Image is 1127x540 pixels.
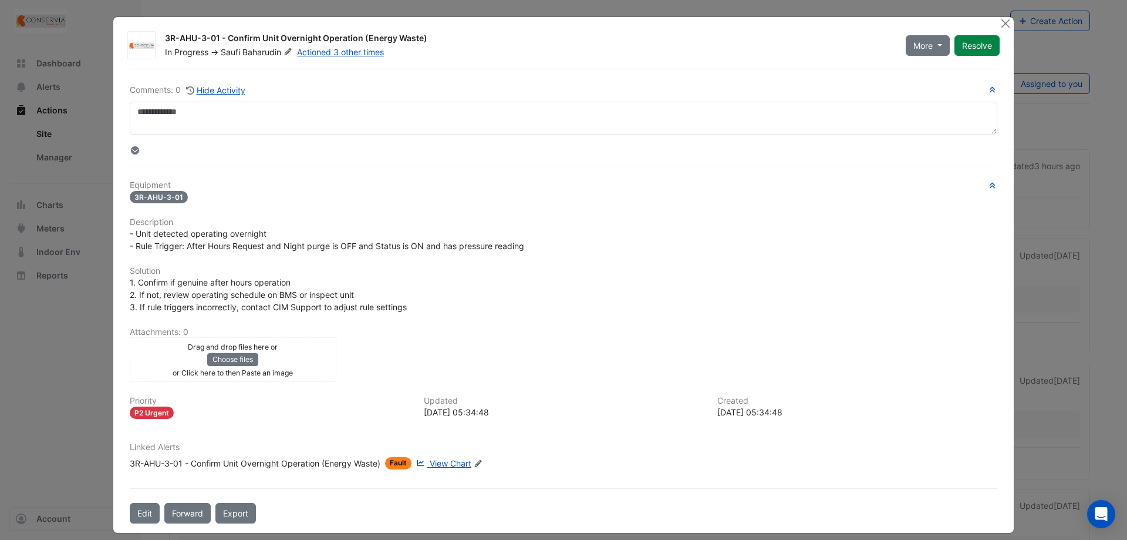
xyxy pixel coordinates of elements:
a: View Chart [414,457,471,469]
button: Hide Activity [185,83,246,97]
button: Choose files [207,353,258,366]
small: or Click here to then Paste an image [173,368,293,377]
h6: Solution [130,266,997,276]
span: - Unit detected operating overnight - Rule Trigger: After Hours Request and Night purge is OFF an... [130,229,524,251]
fa-icon: Edit Linked Alerts [474,459,482,468]
fa-layers: More [130,146,140,155]
small: Drag and drop files here or [188,343,278,351]
button: More [906,35,950,56]
h6: Created [717,396,997,406]
button: Forward [164,503,211,524]
span: -> [211,47,218,57]
span: More [913,39,933,52]
div: [DATE] 05:34:48 [424,406,704,418]
span: In Progress [165,47,208,57]
a: Export [215,503,256,524]
div: 3R-AHU-3-01 - Confirm Unit Overnight Operation (Energy Waste) [130,457,380,469]
button: Close [999,17,1011,29]
img: Conservia [128,40,155,52]
h6: Description [130,217,997,227]
a: Actioned 3 other times [297,47,384,57]
h6: Equipment [130,180,997,190]
h6: Updated [424,396,704,406]
span: Fault [385,457,411,469]
span: 1. Confirm if genuine after hours operation 2. If not, review operating schedule on BMS or inspec... [130,277,407,312]
span: 3R-AHU-3-01 [130,191,188,203]
h6: Attachments: 0 [130,327,997,337]
button: Edit [130,503,160,524]
button: Resolve [954,35,1000,56]
h6: Priority [130,396,410,406]
span: Baharudin [242,46,295,58]
div: Open Intercom Messenger [1087,500,1115,528]
div: P2 Urgent [130,407,174,419]
h6: Linked Alerts [130,442,997,452]
span: Saufi [221,47,240,57]
div: 3R-AHU-3-01 - Confirm Unit Overnight Operation (Energy Waste) [165,32,892,46]
div: [DATE] 05:34:48 [717,406,997,418]
div: Comments: 0 [130,83,246,97]
span: View Chart [430,458,471,468]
